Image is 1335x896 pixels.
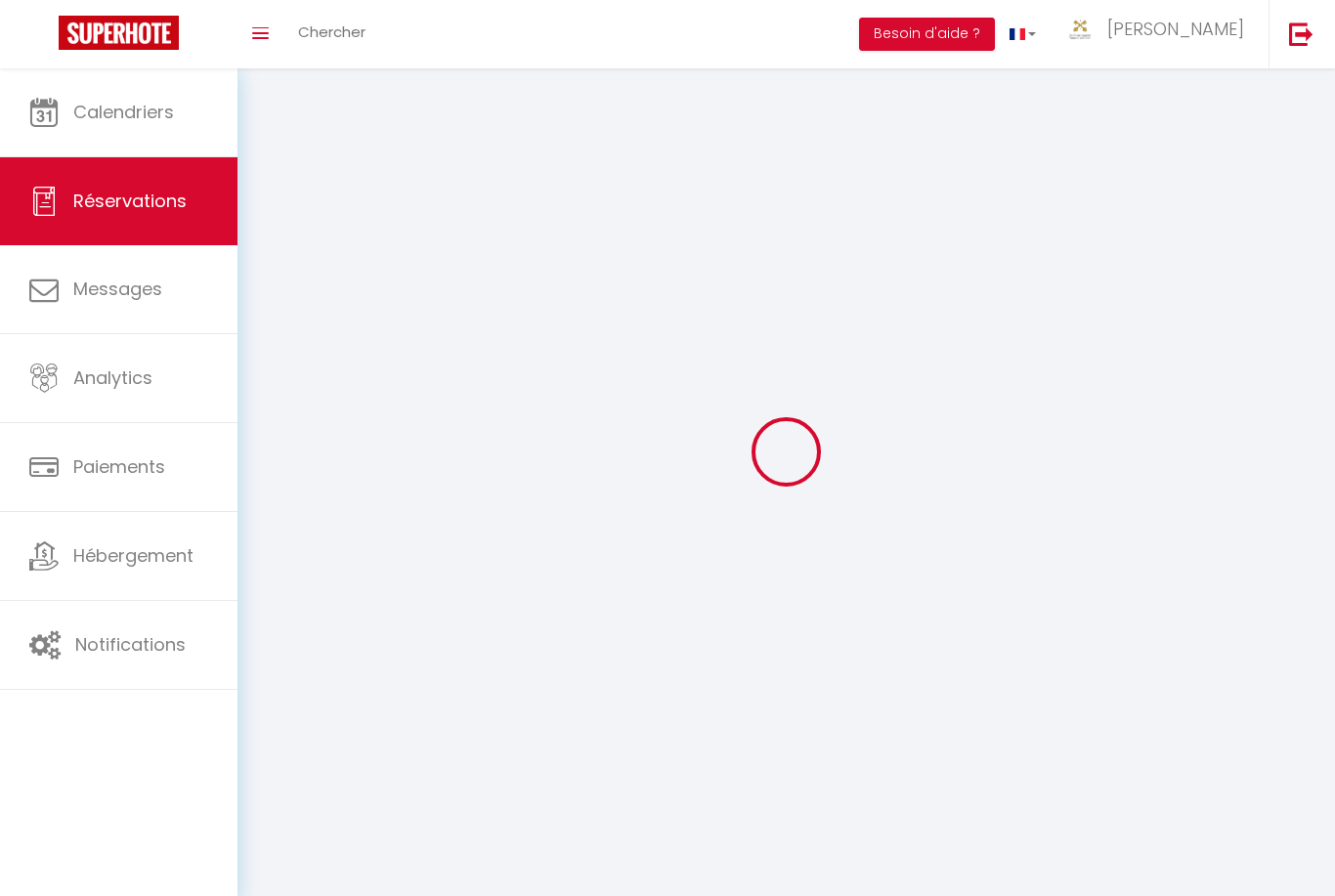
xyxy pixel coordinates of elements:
[859,18,995,51] button: Besoin d'aide ?
[73,454,165,479] span: Paiements
[73,277,162,301] span: Messages
[298,21,366,42] span: Chercher
[1289,21,1313,46] img: logout
[59,16,179,50] img: Super Booking
[73,189,187,213] span: Réservations
[73,543,194,568] span: Hébergement
[75,632,186,657] span: Notifications
[73,365,152,390] span: Analytics
[73,100,174,124] span: Calendriers
[1065,19,1095,41] img: ...
[1107,17,1244,41] span: [PERSON_NAME]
